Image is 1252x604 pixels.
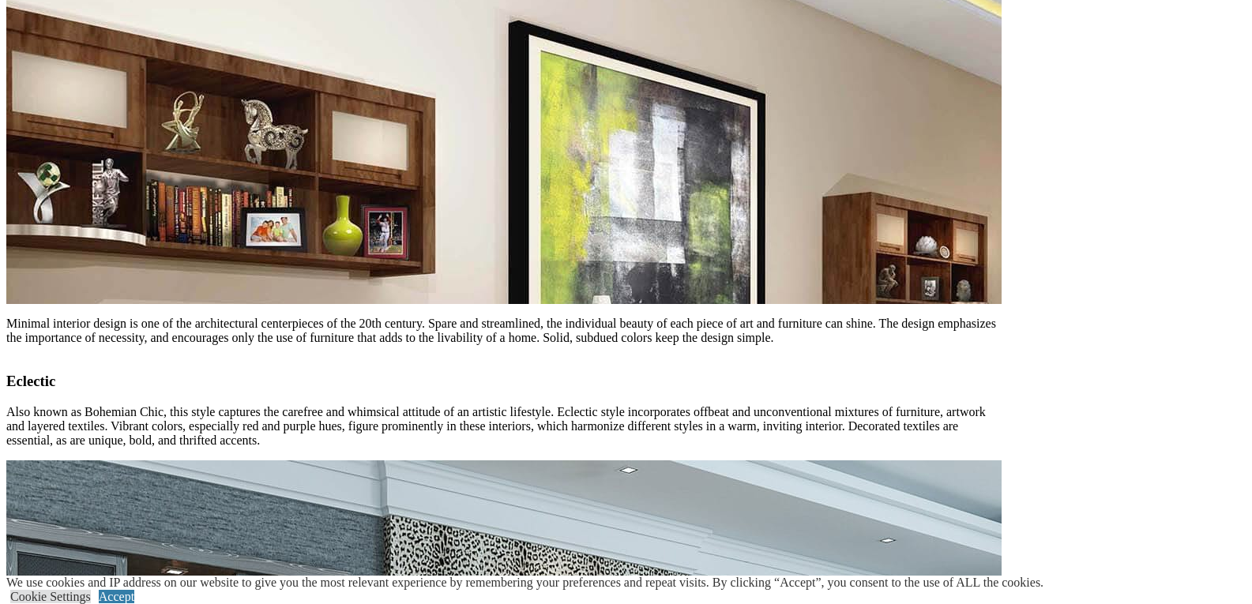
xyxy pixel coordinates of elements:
a: Accept [99,590,134,603]
div: We use cookies and IP address on our website to give you the most relevant experience by remember... [6,576,1043,590]
h3: Eclectic [6,373,1002,390]
p: Also known as Bohemian Chic, this style captures the carefree and whimsical attitude of an artist... [6,405,1002,448]
p: Minimal interior design is one of the architectural centerpieces of the 20th century. Spare and s... [6,317,1002,345]
a: Cookie Settings [10,590,91,603]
